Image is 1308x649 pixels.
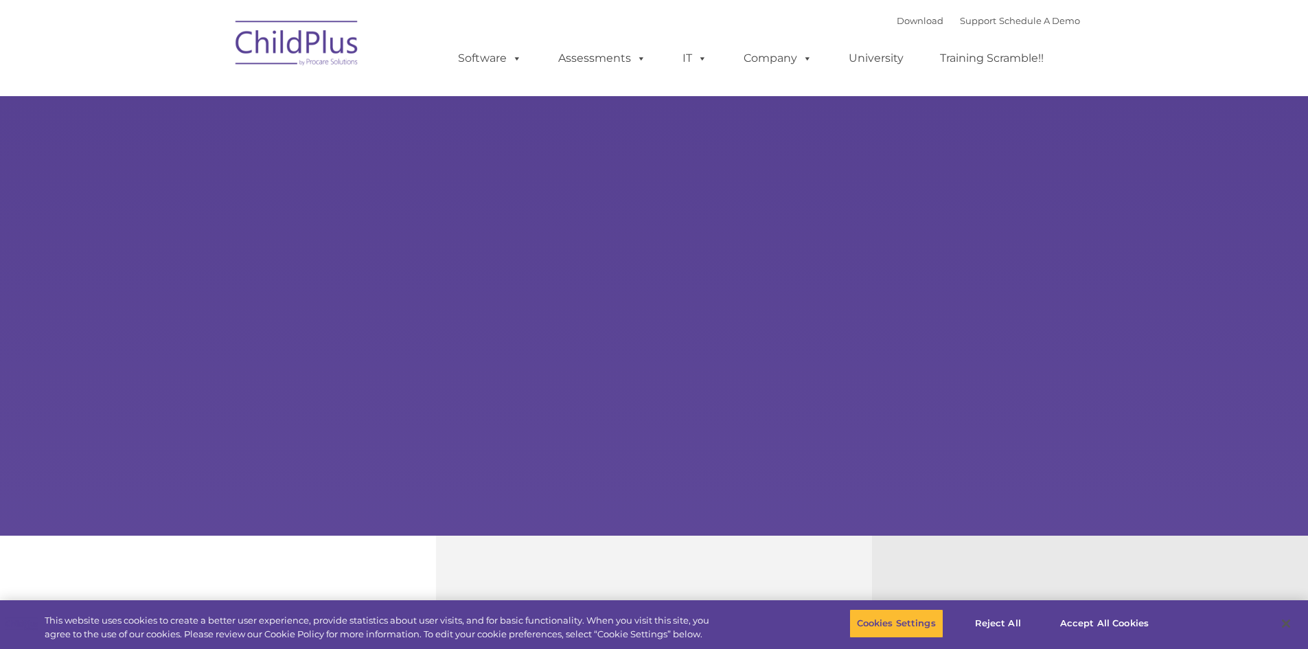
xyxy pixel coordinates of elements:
font: | [897,15,1080,26]
a: Company [730,45,826,72]
button: Reject All [955,609,1041,638]
div: This website uses cookies to create a better user experience, provide statistics about user visit... [45,614,720,641]
a: Software [444,45,536,72]
a: Support [960,15,996,26]
button: Close [1271,608,1301,639]
a: Download [897,15,943,26]
button: Accept All Cookies [1053,609,1156,638]
a: University [835,45,917,72]
a: IT [669,45,721,72]
img: ChildPlus by Procare Solutions [229,11,366,80]
a: Schedule A Demo [999,15,1080,26]
a: Assessments [544,45,660,72]
a: Training Scramble!! [926,45,1057,72]
button: Cookies Settings [849,609,943,638]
